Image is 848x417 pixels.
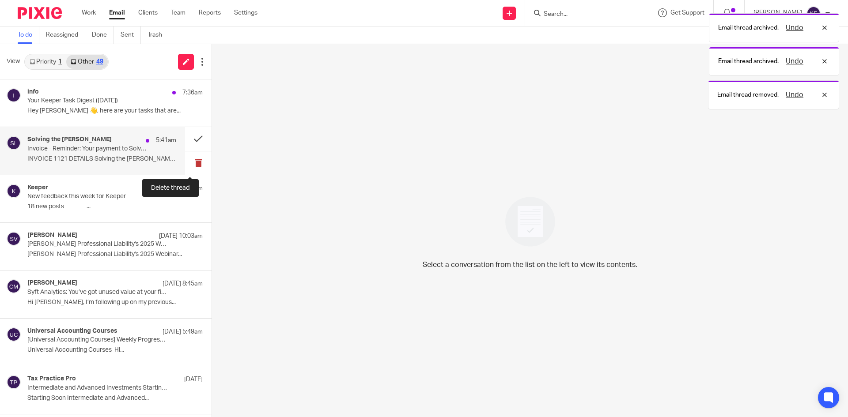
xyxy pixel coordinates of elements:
p: INVOICE 1121 DETAILS Solving the [PERSON_NAME]... [27,155,176,163]
a: Reports [199,8,221,17]
a: Email [109,8,125,17]
img: svg%3E [7,279,21,293]
img: image [500,191,561,252]
p: [DATE] 10:03am [159,232,203,240]
a: Work [82,8,96,17]
h4: [PERSON_NAME] [27,279,77,287]
p: Hey [PERSON_NAME] 👋, here are your tasks that are... [27,107,203,115]
p: [DATE] 5:49am [163,327,203,336]
h4: Universal Accounting Courses [27,327,117,335]
a: Other49 [66,55,107,69]
p: [DATE] 8:45am [163,279,203,288]
img: svg%3E [7,375,21,389]
p: 18 new posts ‌ ‌ ‌ ‌ ‌ ‌ ‌ ‌ ‌ ‌ ‌ ‌ ‌ ‌ ‌ ‌ ‌... [27,203,203,210]
a: Sent [121,26,141,44]
h4: Solving the [PERSON_NAME] [27,136,112,143]
p: Email thread archived. [718,23,779,32]
button: Undo [783,56,806,67]
a: Settings [234,8,257,17]
h4: info [27,88,39,96]
p: Email thread removed. [717,90,779,99]
p: [PERSON_NAME] Professional Liability's 2025 Webinar Series (1 CPE) [27,240,168,248]
h4: Keeper [27,184,48,192]
p: Syft Analytics: You’ve got unused value at your fingertips… [27,289,168,296]
p: Universal Accounting Courses Hi... [27,346,203,354]
a: Clients [138,8,158,17]
p: Your Keeper Task Digest ([DATE]) [27,97,168,105]
p: Starting Soon Intermediate and Advanced... [27,394,203,402]
div: 49 [96,59,103,65]
a: Priority1 [25,55,66,69]
a: Trash [148,26,169,44]
a: Team [171,8,185,17]
span: View [7,57,20,66]
p: 7:36am [182,88,203,97]
a: Reassigned [46,26,85,44]
button: Undo [783,90,806,100]
img: svg%3E [806,6,821,20]
img: Pixie [18,7,62,19]
p: Intermediate and Advanced Investments Starting Soon [27,384,168,392]
p: Invoice - Reminder: Your payment to Solving the [PERSON_NAME] is due [27,145,147,153]
p: Select a conversation from the list on the left to view its contents. [423,259,637,270]
div: 1 [58,59,62,65]
img: svg%3E [7,232,21,246]
img: svg%3E [7,327,21,342]
img: svg%3E [7,88,21,102]
p: New feedback this week for Keeper [27,193,168,200]
img: svg%3E [7,184,21,198]
p: 3:41am [182,184,203,193]
a: To do [18,26,39,44]
p: Email thread archived. [718,57,779,66]
a: Done [92,26,114,44]
p: [Universal Accounting Courses] Weekly Progress Reminder [27,336,168,344]
button: Undo [783,23,806,33]
p: Hi [PERSON_NAME], I’m following up on my previous... [27,299,203,306]
p: 5:41am [156,136,176,145]
img: svg%3E [7,136,21,150]
p: [PERSON_NAME] Professional Liability's 2025 Webinar... [27,251,203,258]
h4: [PERSON_NAME] [27,232,77,239]
h4: Tax Practice Pro [27,375,76,383]
p: [DATE] [184,375,203,384]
